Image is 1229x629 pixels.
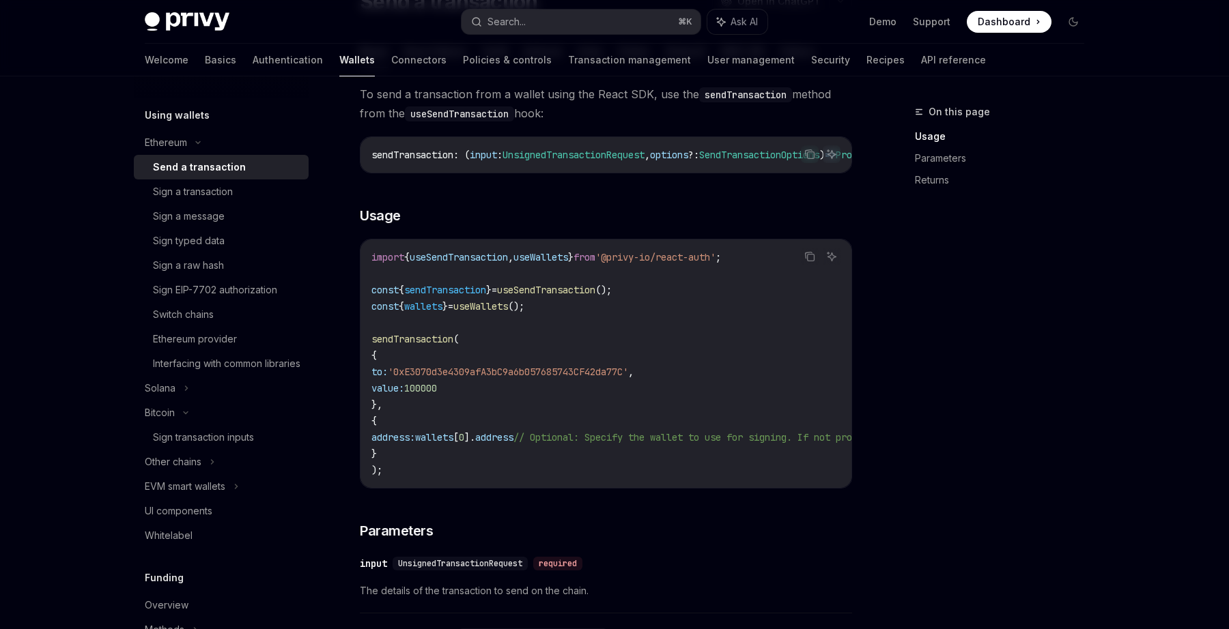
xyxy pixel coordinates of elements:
[463,44,552,76] a: Policies & controls
[688,149,699,161] span: ?:
[134,327,309,351] a: Ethereum provider
[360,206,401,225] span: Usage
[145,405,175,421] div: Bitcoin
[497,284,595,296] span: useSendTransaction
[508,251,513,263] span: ,
[134,155,309,179] a: Send a transaction
[153,233,225,249] div: Sign typed data
[371,431,415,443] span: address:
[153,257,224,274] div: Sign a raw hash
[568,251,574,263] span: }
[967,11,1051,33] a: Dashboard
[415,431,453,443] span: wallets
[153,355,300,372] div: Interfacing with common libraries
[371,333,453,345] span: sendTransaction
[869,15,896,29] a: Demo
[404,284,486,296] span: sendTransaction
[475,431,513,443] span: address
[153,159,246,175] div: Send a transaction
[371,149,453,161] span: sendTransaction
[253,44,323,76] a: Authentication
[145,380,175,396] div: Solana
[145,570,184,586] h5: Funding
[497,149,503,161] span: :
[145,107,210,123] h5: Using wallets
[360,557,387,570] div: input
[595,251,716,263] span: '@privy-io/react-auth'
[371,349,377,362] span: {
[134,179,309,204] a: Sign a transaction
[453,431,459,443] span: [
[134,278,309,302] a: Sign EIP-7702 authorization
[360,85,852,123] span: To send a transaction from a wallet using the React SDK, use the method from the hook:
[915,126,1095,147] a: Usage
[513,251,568,263] span: useWallets
[153,429,254,445] div: Sign transaction inputs
[404,382,437,394] span: 100000
[371,464,382,476] span: );
[145,12,229,31] img: dark logo
[145,454,201,470] div: Other chains
[339,44,375,76] a: Wallets
[134,425,309,450] a: Sign transaction inputs
[371,415,377,427] span: {
[731,15,758,29] span: Ask AI
[801,145,819,163] button: Copy the contents from the code block
[595,284,612,296] span: ();
[153,184,233,200] div: Sign a transaction
[453,333,459,345] span: (
[134,499,309,523] a: UI components
[486,284,492,296] span: }
[628,366,634,378] span: ,
[915,147,1095,169] a: Parameters
[371,398,382,411] span: },
[134,351,309,376] a: Interfacing with common libraries
[145,44,188,76] a: Welcome
[650,149,688,161] span: options
[823,145,840,163] button: Ask AI
[488,14,526,30] div: Search...
[134,204,309,229] a: Sign a message
[866,44,905,76] a: Recipes
[145,134,187,151] div: Ethereum
[134,593,309,617] a: Overview
[360,583,852,599] span: The details of the transaction to send on the chain.
[699,149,819,161] span: SendTransactionOptions
[371,382,404,394] span: value:
[442,300,448,312] span: }
[360,521,433,540] span: Parameters
[448,300,453,312] span: =
[404,251,410,263] span: {
[205,44,236,76] a: Basics
[134,302,309,327] a: Switch chains
[568,44,691,76] a: Transaction management
[399,300,404,312] span: {
[453,149,470,161] span: : (
[823,248,840,265] button: Ask AI
[145,597,188,613] div: Overview
[819,149,825,161] span: )
[410,251,508,263] span: useSendTransaction
[145,503,212,519] div: UI components
[134,253,309,278] a: Sign a raw hash
[462,10,701,34] button: Search...⌘K
[811,44,850,76] a: Security
[1062,11,1084,33] button: Toggle dark mode
[533,557,582,570] div: required
[371,366,388,378] span: to:
[453,300,508,312] span: useWallets
[464,431,475,443] span: ].
[371,300,399,312] span: const
[398,558,522,569] span: UnsignedTransactionRequest
[699,87,792,102] code: sendTransaction
[978,15,1030,29] span: Dashboard
[399,284,404,296] span: {
[678,16,692,27] span: ⌘ K
[716,251,721,263] span: ;
[470,149,497,161] span: input
[371,448,377,460] span: }
[153,208,225,224] div: Sign a message
[801,248,819,265] button: Copy the contents from the code block
[645,149,650,161] span: ,
[153,331,237,347] div: Ethereum provider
